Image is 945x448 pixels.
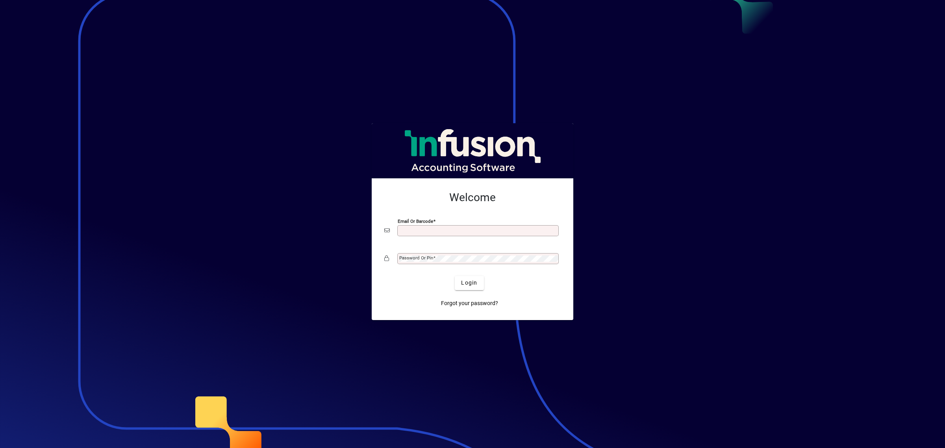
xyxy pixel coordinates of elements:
span: Login [461,279,477,287]
a: Forgot your password? [438,296,501,311]
mat-label: Email or Barcode [398,218,433,224]
h2: Welcome [384,191,561,204]
mat-label: Password or Pin [399,255,433,261]
button: Login [455,276,484,290]
span: Forgot your password? [441,299,498,307]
